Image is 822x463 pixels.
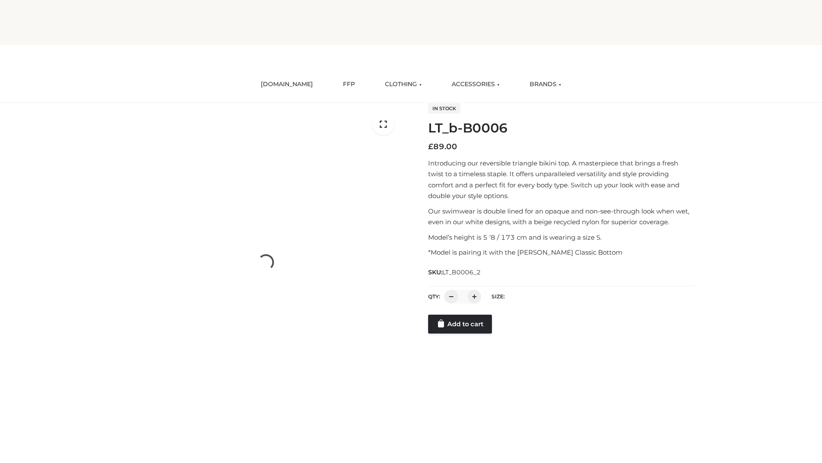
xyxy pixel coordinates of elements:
span: SKU: [428,267,482,277]
a: Add to cart [428,315,492,334]
span: In stock [428,103,460,114]
a: [DOMAIN_NAME] [254,75,319,94]
p: Our swimwear is double lined for an opaque and non-see-through look when wet, even in our white d... [428,206,695,228]
bdi: 89.00 [428,142,457,151]
label: Size: [491,293,505,300]
h1: LT_b-B0006 [428,120,695,136]
p: Introducing our reversible triangle bikini top. A masterpiece that brings a fresh twist to a time... [428,158,695,201]
a: FFP [337,75,361,94]
a: ACCESSORIES [445,75,506,94]
p: *Model is pairing it with the [PERSON_NAME] Classic Bottom [428,247,695,258]
span: £ [428,142,433,151]
a: BRANDS [523,75,568,94]
label: QTY: [428,293,440,300]
a: CLOTHING [378,75,428,94]
span: LT_B0006_2 [442,268,481,276]
p: Model’s height is 5 ‘8 / 173 cm and is wearing a size S. [428,232,695,243]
